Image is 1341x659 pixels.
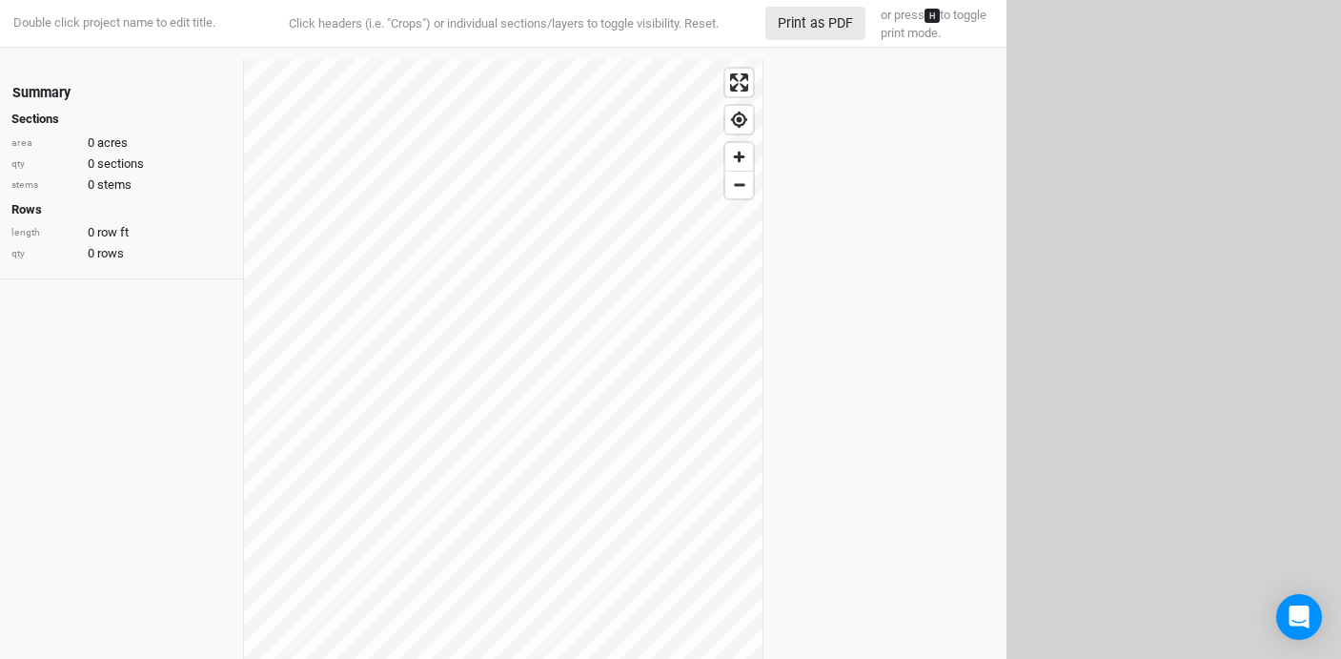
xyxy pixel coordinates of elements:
[97,176,132,194] span: stems
[11,226,78,240] div: length
[97,245,124,262] span: rows
[725,172,753,198] span: Zoom out
[11,112,232,127] h4: Sections
[97,155,144,173] span: sections
[725,171,753,198] button: Zoom out
[97,134,128,152] span: acres
[251,14,756,33] div: Click headers (i.e. "Crops") or individual sections/layers to toggle visibility.
[11,176,232,194] div: 0
[11,136,78,151] div: area
[11,202,232,217] h4: Rows
[1276,594,1322,640] div: Open Intercom Messenger
[11,247,78,261] div: qty
[924,9,940,23] kbd: H
[725,106,753,134] button: Find my location
[11,155,232,173] div: 0
[765,7,865,40] button: Print as PDF
[684,14,719,33] button: Reset.
[725,143,753,171] button: Zoom in
[11,157,78,172] div: qty
[12,83,71,103] div: Summary
[11,245,232,262] div: 0
[11,224,232,241] div: 0
[97,224,129,241] span: row ft
[725,69,753,96] button: Enter fullscreen
[10,14,215,31] div: Double click project name to edit title.
[11,134,232,152] div: 0
[11,178,78,193] div: stems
